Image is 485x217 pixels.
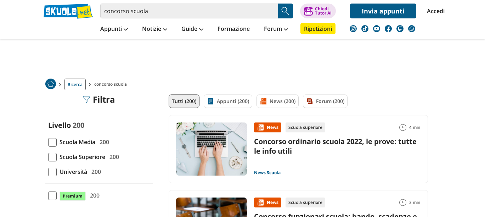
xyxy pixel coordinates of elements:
[300,4,336,18] button: ChiediTutor AI
[254,198,281,207] div: News
[427,4,442,18] a: Accedi
[57,167,87,176] span: Università
[140,23,169,36] a: Notizie
[350,25,357,32] img: instagram
[60,192,86,201] span: Premium
[408,25,415,32] img: WhatsApp
[97,137,109,147] span: 200
[257,124,264,131] img: News contenuto
[399,199,406,206] img: Tempo lettura
[83,96,90,103] img: Filtra filtri mobile
[89,167,101,176] span: 200
[216,23,252,36] a: Formazione
[409,122,421,132] span: 4 min
[180,23,205,36] a: Guide
[207,98,214,105] img: Appunti filtro contenuto
[385,25,392,32] img: facebook
[306,98,313,105] img: Forum filtro contenuto
[373,25,380,32] img: youtube
[204,95,252,108] a: Appunti (200)
[254,122,281,132] div: News
[286,198,325,207] div: Scuola superiore
[107,152,119,161] span: 200
[399,124,406,131] img: Tempo lettura
[64,79,86,90] a: Ricerca
[57,137,95,147] span: Scuola Media
[260,98,267,105] img: News filtro contenuto
[57,152,105,161] span: Scuola Superiore
[409,198,421,207] span: 3 min
[254,137,417,156] a: Concorso ordinario scuola 2022, le prove: tutte le info utili
[303,95,348,108] a: Forum (200)
[45,79,56,89] img: Home
[87,191,100,200] span: 200
[315,7,332,15] div: Chiedi Tutor AI
[256,95,299,108] a: News (200)
[83,95,115,104] div: Filtra
[94,79,130,90] span: concorso scuola
[300,23,335,34] a: Ripetizioni
[286,122,325,132] div: Scuola superiore
[361,25,368,32] img: tiktok
[73,120,84,130] span: 200
[100,4,278,18] input: Cerca appunti, riassunti o versioni
[48,120,71,130] label: Livello
[280,6,291,16] img: Cerca appunti, riassunti o versioni
[176,122,247,176] img: Immagine news
[254,170,281,176] a: News Scuola
[350,4,416,18] a: Invia appunti
[45,79,56,90] a: Home
[396,25,404,32] img: twitch
[257,199,264,206] img: News contenuto
[169,95,199,108] a: Tutti (200)
[278,4,293,18] button: Search Button
[98,23,130,36] a: Appunti
[262,23,290,36] a: Forum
